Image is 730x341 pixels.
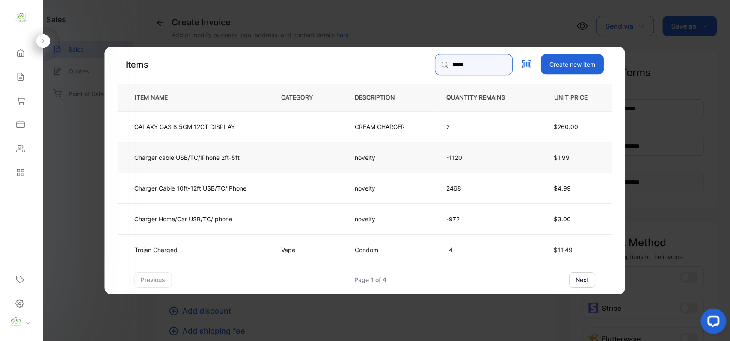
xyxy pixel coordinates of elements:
[15,11,28,24] img: logo
[135,184,247,193] p: Charger Cable 10ft-12ft USB/TC/IPhone
[355,245,381,254] p: Condom
[694,305,730,341] iframe: LiveChat chat widget
[548,93,599,102] p: UNIT PRICE
[135,122,235,131] p: GALAXY GAS 8.5GM 12CT DISPLAY
[554,154,570,161] span: $1.99
[447,245,519,254] p: -4
[132,93,182,102] p: ITEM NAME
[355,275,387,284] div: Page 1 of 4
[447,93,519,102] p: QUANTITY REMAINS
[447,184,519,193] p: 2468
[355,153,381,162] p: novelty
[447,153,519,162] p: -1120
[447,122,519,131] p: 2
[135,272,172,288] button: previous
[554,123,579,130] span: $260.00
[554,246,573,253] span: $11.49
[554,215,571,223] span: $3.00
[554,185,571,192] span: $4.99
[355,122,405,131] p: CREAM CHARGER
[541,54,604,74] button: Create new item
[447,215,519,223] p: -972
[135,215,233,223] p: Charger Home/Car USB/TC/Iphone
[9,316,22,329] img: profile
[282,245,301,254] p: Vape
[355,184,381,193] p: novelty
[355,93,409,102] p: DESCRIPTION
[135,153,240,162] p: Charger cable USB/TC/IPhone 2ft-5ft
[135,245,181,254] p: Trojan Charged
[355,215,381,223] p: novelty
[282,93,327,102] p: CATEGORY
[126,58,149,71] p: Items
[570,272,596,288] button: next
